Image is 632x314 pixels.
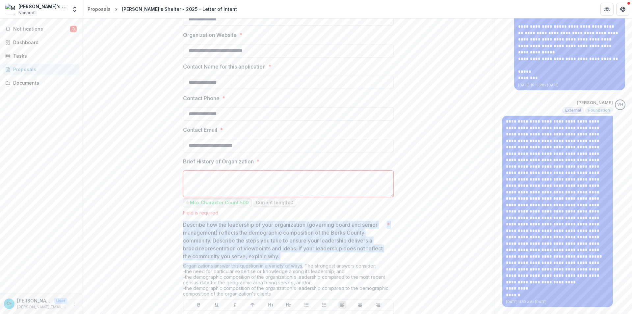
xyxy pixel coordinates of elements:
[190,200,249,206] p: Max Character Count: 500
[13,39,74,46] div: Dashboard
[267,301,275,309] button: Heading 1
[18,10,37,16] span: Nonprofit
[338,301,346,309] button: Align Left
[13,79,74,86] div: Documents
[518,83,621,88] p: [DATE] 10:15 PM • [DATE]
[195,301,203,309] button: Bold
[122,6,237,13] div: [PERSON_NAME]'s Shelter - 2025 - Letter of Intent
[3,50,79,61] a: Tasks
[183,157,254,165] p: Brief History of Organization
[7,301,12,306] div: Chris Folk
[356,301,364,309] button: Align Center
[5,4,16,14] img: Mary's Shelter
[183,63,266,71] p: Contact Name for this application
[616,3,629,16] button: Get Help
[256,200,293,206] p: Current length: 0
[577,100,613,106] p: [PERSON_NAME]
[303,301,310,309] button: Bullet List
[183,94,220,102] p: Contact Phone
[183,221,384,260] p: Describe how the leadership of your organization (governing board and senior management) reflects...
[3,24,79,34] button: Notifications3
[85,4,240,14] nav: breadcrumb
[506,300,609,304] p: [DATE] 11:53 AM • [DATE]
[320,301,328,309] button: Ordered List
[183,126,217,134] p: Contact Email
[13,66,74,73] div: Proposals
[213,301,221,309] button: Underline
[13,52,74,59] div: Tasks
[249,301,256,309] button: Strike
[13,26,70,32] span: Notifications
[17,297,51,304] p: [PERSON_NAME]
[18,3,67,10] div: [PERSON_NAME]'s Shelter
[3,77,79,88] a: Documents
[70,26,77,32] span: 3
[374,301,382,309] button: Align Right
[88,6,111,13] div: Proposals
[565,108,581,113] span: External
[183,210,394,215] div: Field is required
[54,298,67,304] p: User
[284,301,292,309] button: Heading 2
[85,4,113,14] a: Proposals
[588,108,610,113] span: Foundation
[600,3,614,16] button: Partners
[617,102,623,107] div: Valeri Harteg
[17,304,67,310] p: [PERSON_NAME][EMAIL_ADDRESS][DOMAIN_NAME]
[183,31,237,39] p: Organization Website
[3,64,79,75] a: Proposals
[3,37,79,48] a: Dashboard
[70,300,78,308] button: More
[70,3,79,16] button: Open entity switcher
[183,263,394,299] div: Organizations answer this question in a variety of ways. The strongest answers consider: -the nee...
[231,301,239,309] button: Italicize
